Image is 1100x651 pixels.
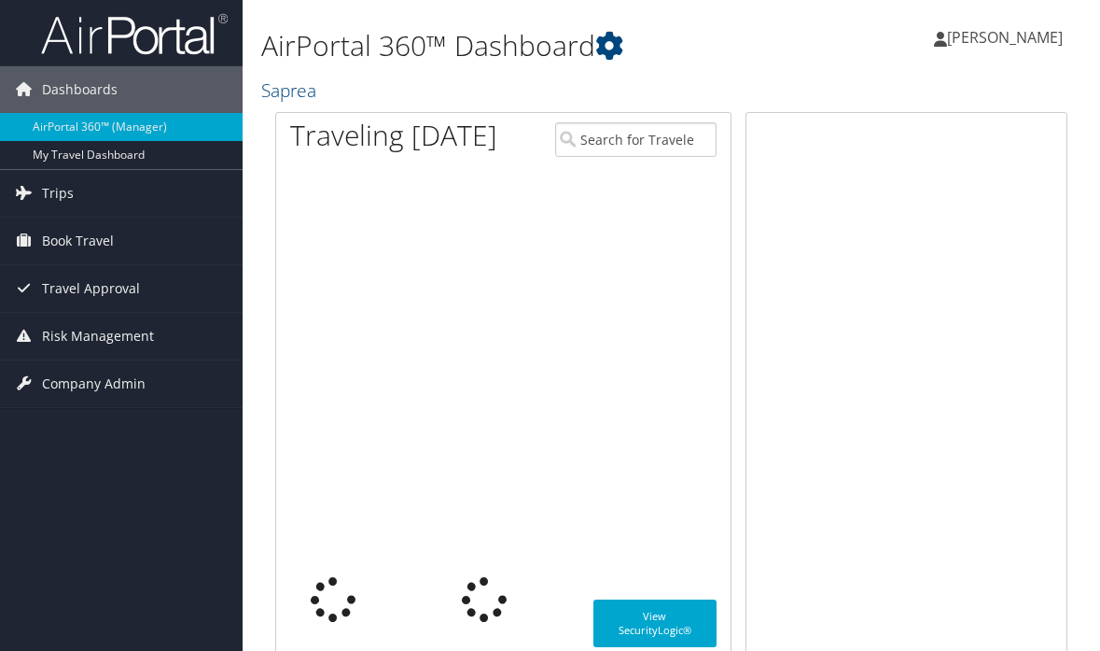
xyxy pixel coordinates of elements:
span: [PERSON_NAME] [947,27,1063,48]
span: Travel Approval [42,265,140,312]
input: Search for Traveler [555,122,717,157]
span: Dashboards [42,66,118,113]
span: Trips [42,170,74,217]
a: [PERSON_NAME] [934,9,1081,65]
a: Saprea [261,78,321,103]
img: airportal-logo.png [41,12,228,56]
span: Risk Management [42,313,154,360]
a: View SecurityLogic® [593,600,717,647]
span: Book Travel [42,218,114,264]
h1: AirPortal 360™ Dashboard [261,26,808,65]
span: Company Admin [42,361,146,407]
h1: Traveling [DATE] [290,116,497,155]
